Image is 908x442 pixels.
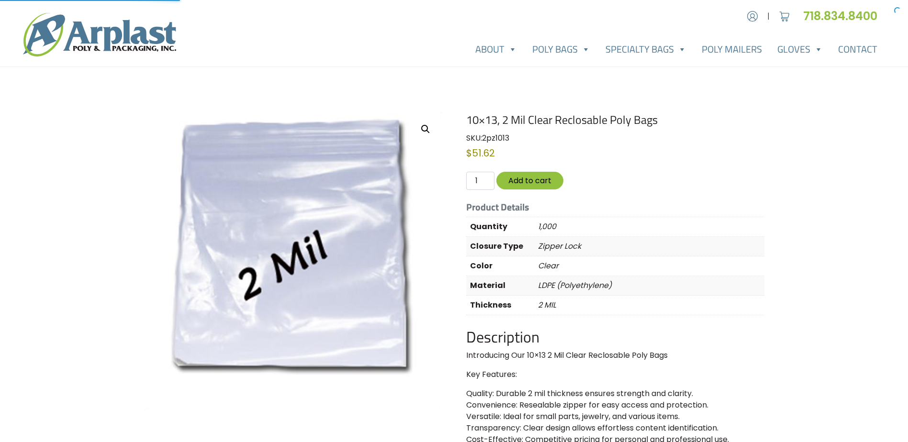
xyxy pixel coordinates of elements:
[466,146,495,160] bdi: 51.62
[525,40,598,59] a: Poly Bags
[23,13,176,56] img: logo
[767,11,770,22] span: |
[482,133,509,144] span: 2pz1013
[466,350,764,361] p: Introducing Our 10×13 2 Mil Clear Reclosable Poly Bags
[538,276,764,295] p: LDPE (Polyethylene)
[466,133,509,144] span: SKU:
[466,237,538,256] th: Closure Type
[538,217,764,236] p: 1,000
[466,146,472,160] span: $
[466,256,538,276] th: Color
[803,8,885,24] a: 718.834.8400
[417,121,434,138] a: View full-screen image gallery
[466,113,764,127] h1: 10×13, 2 Mil Clear Reclosable Poly Bags
[538,296,764,315] p: 2 MIL
[466,201,764,213] h5: Product Details
[466,276,538,296] th: Material
[466,296,538,315] th: Thickness
[466,172,494,190] input: Qty
[830,40,885,59] a: Contact
[694,40,770,59] a: Poly Mailers
[466,369,764,380] p: Key Features:
[466,217,538,237] th: Quantity
[468,40,525,59] a: About
[466,217,764,315] table: Product Details
[538,256,764,276] p: Clear
[466,328,764,346] h2: Description
[598,40,694,59] a: Specialty Bags
[144,113,442,410] img: 10x13, 2 Mil Clear Reclosable Poly Bags
[538,237,764,256] p: Zipper Lock
[770,40,830,59] a: Gloves
[496,172,563,189] button: Add to cart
